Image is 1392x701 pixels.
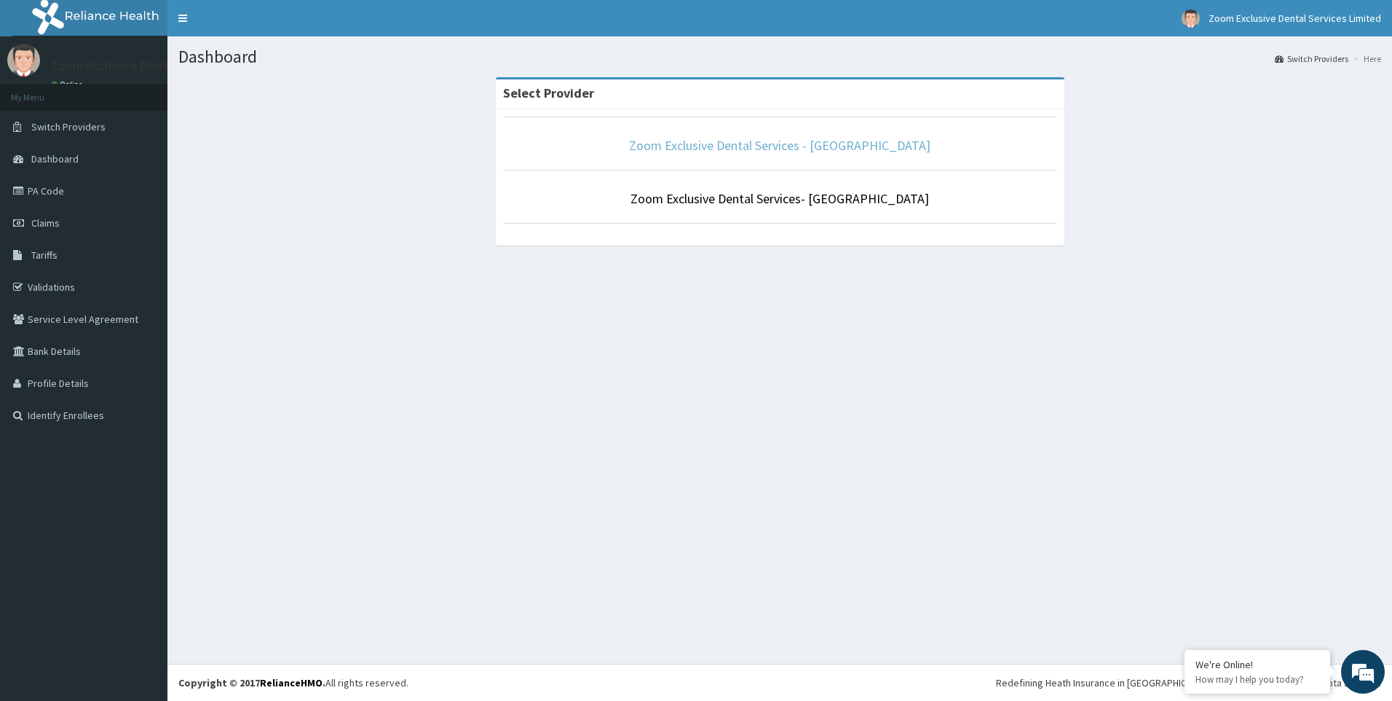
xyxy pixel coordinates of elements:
[630,190,929,207] a: Zoom Exclusive Dental Services- [GEOGRAPHIC_DATA]
[1350,52,1381,65] li: Here
[1275,52,1348,65] a: Switch Providers
[31,248,58,262] span: Tariffs
[178,47,1381,66] h1: Dashboard
[51,79,86,90] a: Online
[1182,9,1200,28] img: User Image
[7,44,40,77] img: User Image
[31,216,60,230] span: Claims
[1195,673,1319,686] p: How may I help you today?
[1195,658,1319,671] div: We're Online!
[167,664,1392,701] footer: All rights reserved.
[1209,12,1381,25] span: Zoom Exclusive Dental Services Limited
[178,676,325,689] strong: Copyright © 2017 .
[629,137,930,154] a: Zoom Exclusive Dental Services - [GEOGRAPHIC_DATA]
[260,676,323,689] a: RelianceHMO
[31,120,106,133] span: Switch Providers
[503,85,594,101] strong: Select Provider
[51,59,276,72] p: Zoom Exclusive Dental Services Limited
[31,152,79,165] span: Dashboard
[996,675,1381,690] div: Redefining Heath Insurance in [GEOGRAPHIC_DATA] using Telemedicine and Data Science!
